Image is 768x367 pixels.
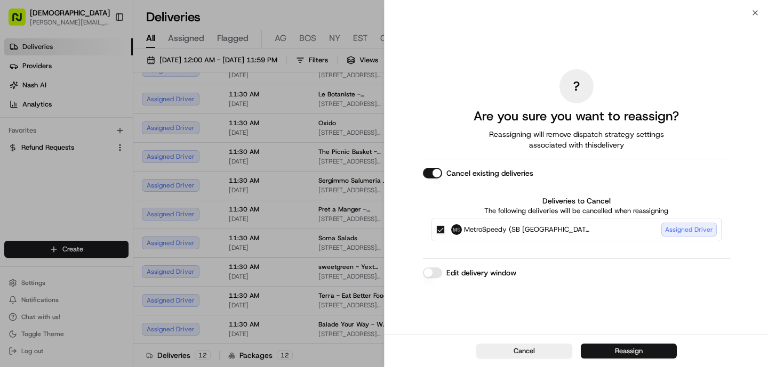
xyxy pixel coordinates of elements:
img: 1736555255976-a54dd68f-1ca7-489b-9aae-adbdc363a1c4 [11,102,30,121]
span: API Documentation [101,154,171,165]
h2: Are you sure you want to reassign? [474,108,679,125]
a: 💻API Documentation [86,150,175,169]
img: Nash [11,11,32,32]
a: 📗Knowledge Base [6,150,86,169]
span: Knowledge Base [21,154,82,165]
a: Powered byPylon [75,180,129,189]
label: Edit delivery window [446,267,516,278]
img: MetroSpeedy (SB NYC) [451,224,462,235]
span: Reassigning will remove dispatch strategy settings associated with this delivery [474,129,679,150]
span: MetroSpeedy (SB [GEOGRAPHIC_DATA]) [464,224,592,235]
div: ? [559,69,594,103]
button: Start new chat [181,105,194,118]
div: 📗 [11,156,19,164]
button: Reassign [581,344,677,358]
button: Cancel [476,344,572,358]
p: Welcome 👋 [11,43,194,60]
input: Clear [28,69,176,80]
label: Cancel existing deliveries [446,168,533,178]
div: We're available if you need us! [36,112,135,121]
p: The following deliveries will be cancelled when reassigning [431,206,722,216]
div: 💻 [90,156,99,164]
span: Pylon [106,181,129,189]
label: Deliveries to Cancel [431,195,722,206]
div: Start new chat [36,102,175,112]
